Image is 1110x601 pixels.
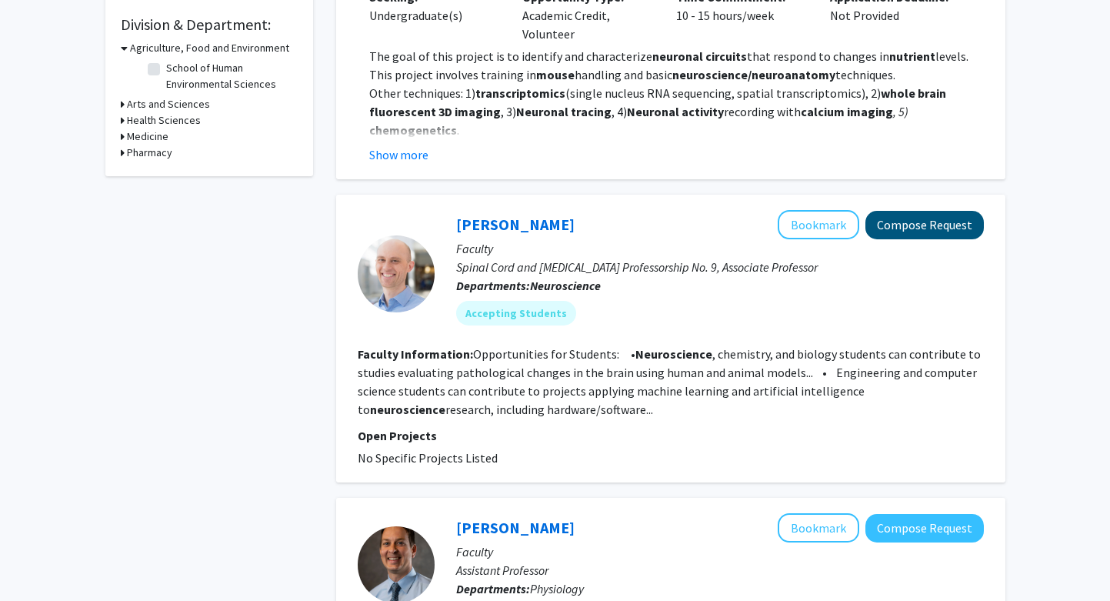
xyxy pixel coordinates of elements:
p: Faculty [456,543,984,561]
a: [PERSON_NAME] [456,518,575,537]
fg-read-more: Opportunities for Students: • , chemistry, and biology students can contribute to studies evaluat... [358,346,981,417]
label: School of Human Environmental Sciences [166,60,294,92]
span: No Specific Projects Listed [358,450,498,466]
button: Add Adam Bachstetter to Bookmarks [778,210,859,239]
p: Spinal Cord and [MEDICAL_DATA] Professorship No. 9, Associate Professor [456,258,984,276]
b: Faculty Information: [358,346,473,362]
strong: neuroscience/neuroanatomy [672,67,835,82]
p: Other techniques: 1) (single nucleus RNA sequencing, spatial transcriptomics), 2) , 3) , 4) recor... [369,84,984,139]
b: Neuroscience [530,278,601,293]
strong: mouse [536,67,575,82]
h3: Agriculture, Food and Environment [130,40,289,56]
h3: Arts and Sciences [127,96,210,112]
p: The goal of this project is to identify and characterize that respond to changes in levels. This ... [369,47,984,84]
p: Assistant Professor [456,561,984,579]
b: Departments: [456,278,530,293]
iframe: Chat [12,532,65,589]
strong: nutrient [889,48,935,64]
strong: Neuronal activity [627,104,724,119]
button: Add Lance Johnson to Bookmarks [778,513,859,543]
b: Departments: [456,581,530,596]
button: Compose Request to Adam Bachstetter [865,211,984,239]
div: Undergraduate(s) [369,6,500,25]
button: Compose Request to Lance Johnson [865,514,984,543]
h3: Health Sciences [127,112,201,129]
mat-chip: Accepting Students [456,301,576,326]
strong: transcriptomics [475,85,565,101]
h3: Medicine [127,129,168,145]
b: neuroscience [370,402,445,417]
strong: Neuronal tracing [516,104,612,119]
b: Neuroscience [635,346,712,362]
a: [PERSON_NAME] [456,215,575,234]
p: Open Projects [358,426,984,445]
p: Faculty [456,239,984,258]
button: Show more [369,145,428,164]
h3: Pharmacy [127,145,172,161]
strong: chemogenetics [369,122,457,138]
span: Physiology [530,581,584,596]
em: , 5) [893,104,908,119]
strong: neuronal circuits [652,48,747,64]
h2: Division & Department: [121,15,298,34]
strong: calcium imaging [801,104,893,119]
